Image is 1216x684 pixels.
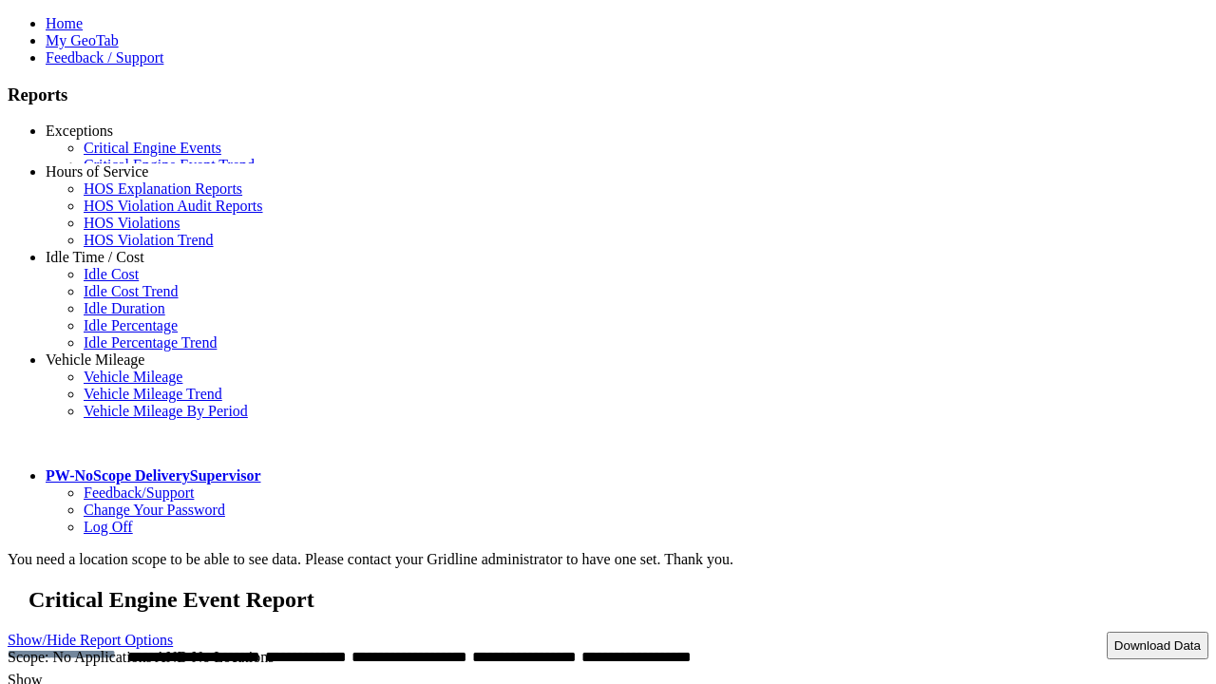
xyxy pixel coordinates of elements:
[84,232,214,248] a: HOS Violation Trend
[8,627,173,653] a: Show/Hide Report Options
[84,300,165,316] a: Idle Duration
[84,283,179,299] a: Idle Cost Trend
[8,649,274,665] span: Scope: No Applications AND No Locations
[46,351,144,368] a: Vehicle Mileage
[28,587,1208,613] h2: Critical Engine Event Report
[84,484,194,501] a: Feedback/Support
[8,85,1208,105] h3: Reports
[84,198,263,214] a: HOS Violation Audit Reports
[84,317,178,333] a: Idle Percentage
[46,249,144,265] a: Idle Time / Cost
[46,32,119,48] a: My GeoTab
[84,386,222,402] a: Vehicle Mileage Trend
[84,180,242,197] a: HOS Explanation Reports
[46,163,148,180] a: Hours of Service
[84,140,221,156] a: Critical Engine Events
[84,369,182,385] a: Vehicle Mileage
[84,403,248,419] a: Vehicle Mileage By Period
[46,15,83,31] a: Home
[84,334,217,351] a: Idle Percentage Trend
[46,49,163,66] a: Feedback / Support
[84,215,180,231] a: HOS Violations
[1107,632,1208,659] button: Download Data
[84,266,139,282] a: Idle Cost
[84,519,133,535] a: Log Off
[8,551,1208,568] div: You need a location scope to be able to see data. Please contact your Gridline administrator to h...
[46,467,260,484] a: PW-NoScope DeliverySupervisor
[84,502,225,518] a: Change Your Password
[84,157,255,173] a: Critical Engine Event Trend
[46,123,113,139] a: Exceptions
